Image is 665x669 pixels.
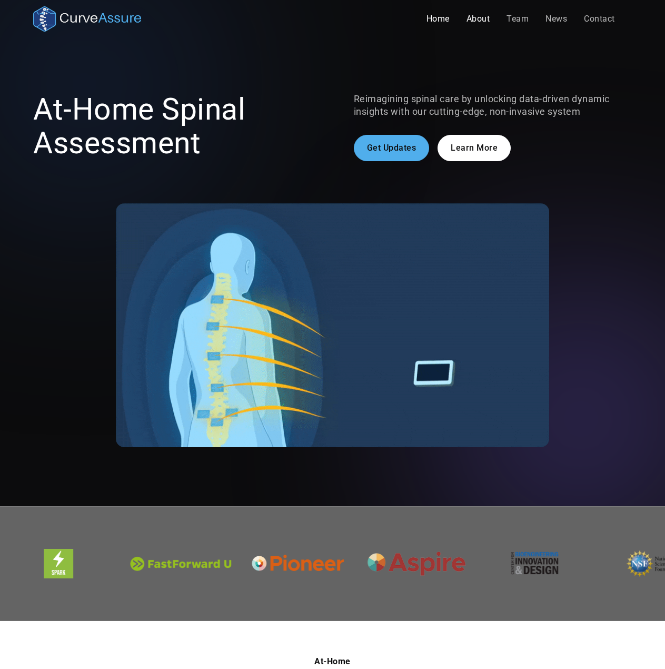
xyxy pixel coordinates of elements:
div: At-Home [131,655,535,668]
p: Reimagining spinal care by unlocking data-driven dynamic insights with our cutting-edge, non-inva... [354,93,632,118]
a: Get Updates [354,135,430,161]
a: About [458,8,499,29]
h1: At-Home Spinal Assessment [33,93,311,160]
a: home [33,6,141,32]
a: Team [498,8,537,29]
a: News [537,8,575,29]
img: A gif showing the CurveAssure system at work. A patient is wearing the non-invasive sensors and t... [116,203,549,447]
a: Learn More [438,135,511,161]
a: Contact [575,8,623,29]
a: Home [418,8,458,29]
